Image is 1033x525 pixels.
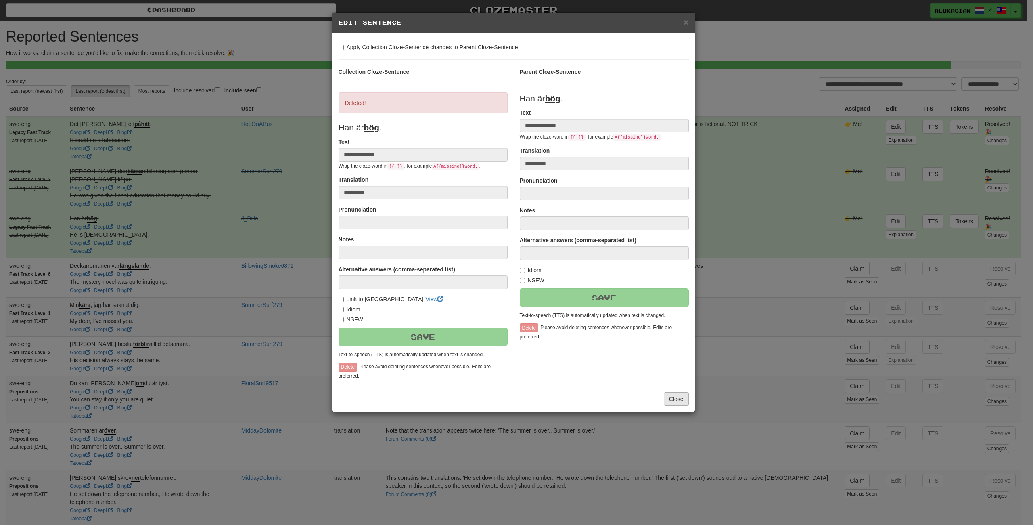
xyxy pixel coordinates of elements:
[339,352,484,357] small: Text-to-speech (TTS) is automatically updated when text is changed.
[339,206,376,214] label: Pronunciation
[339,265,455,273] label: Alternative answers (comma-separated list)
[545,94,560,103] u: bög
[520,288,689,307] button: Save
[339,363,358,372] button: Delete
[339,317,344,322] input: NSFW
[339,45,344,50] input: Apply Collection Cloze-Sentence changes to Parent Cloze-Sentence
[339,307,344,312] input: Idiom
[613,134,660,141] code: A {{ missing }} word.
[339,19,689,27] h5: Edit Sentence
[520,69,581,75] strong: Parent Cloze-Sentence
[339,163,481,169] small: Wrap the cloze-word in , for example .
[520,323,539,332] button: Delete
[364,123,379,132] u: bög
[520,276,544,284] label: NSFW
[339,315,363,323] label: NSFW
[339,43,518,51] label: Apply Collection Cloze-Sentence changes to Parent Cloze-Sentence
[387,163,396,170] code: {{
[339,364,491,378] small: Please avoid deleting sentences whenever possible. Edits are preferred.
[520,176,558,185] label: Pronunciation
[339,123,382,132] span: Han är .
[339,297,344,302] input: Link to [GEOGRAPHIC_DATA]
[339,295,424,303] label: Link to [GEOGRAPHIC_DATA]
[569,134,577,141] code: {{
[339,92,508,113] p: Deleted!
[664,392,689,406] button: Close
[520,325,672,339] small: Please avoid deleting sentences whenever possible. Edits are preferred.
[339,235,354,244] label: Notes
[577,134,586,141] code: }}
[425,296,443,302] a: View
[396,163,404,170] code: }}
[432,163,479,170] code: A {{ missing }} word.
[520,313,665,318] small: Text-to-speech (TTS) is automatically updated when text is changed.
[520,236,636,244] label: Alternative answers (comma-separated list)
[520,109,531,117] label: Text
[520,94,563,103] span: Han är .
[520,134,662,140] small: Wrap the cloze-word in , for example .
[520,206,535,214] label: Notes
[339,176,369,184] label: Translation
[339,138,350,146] label: Text
[520,147,550,155] label: Translation
[520,268,525,273] input: Idiom
[339,69,410,75] strong: Collection Cloze-Sentence
[684,18,688,26] button: Close
[339,305,360,313] label: Idiom
[684,17,688,27] span: ×
[339,328,508,346] button: Save
[520,278,525,283] input: NSFW
[520,266,542,274] label: Idiom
